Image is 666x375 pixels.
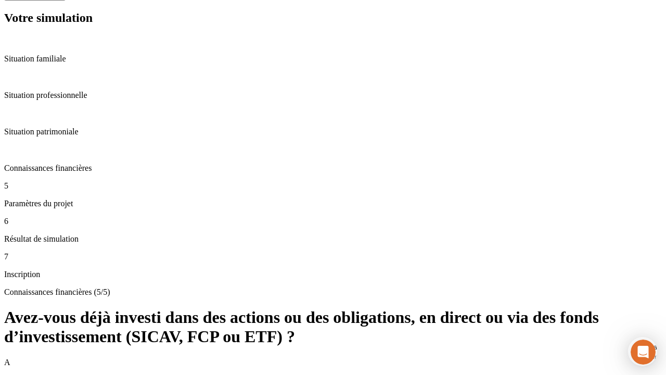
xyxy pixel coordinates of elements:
h1: Avez-vous déjà investi dans des actions ou des obligations, en direct ou via des fonds d’investis... [4,308,662,346]
p: Connaissances financières [4,164,662,173]
p: Situation familiale [4,54,662,64]
p: 7 [4,252,662,261]
p: Résultat de simulation [4,234,662,244]
p: Inscription [4,270,662,279]
p: A [4,358,662,367]
div: Vous avez besoin d’aide ? [11,9,256,17]
iframe: Intercom live chat [631,340,656,365]
div: L’équipe répond généralement dans un délai de quelques minutes. [11,17,256,28]
p: 5 [4,181,662,191]
p: Connaissances financières (5/5) [4,287,662,297]
p: Situation patrimoniale [4,127,662,136]
p: Situation professionnelle [4,91,662,100]
iframe: Intercom live chat discovery launcher [628,337,657,366]
p: 6 [4,217,662,226]
h2: Votre simulation [4,11,662,25]
div: Ouvrir le Messenger Intercom [4,4,287,33]
p: Paramètres du projet [4,199,662,208]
